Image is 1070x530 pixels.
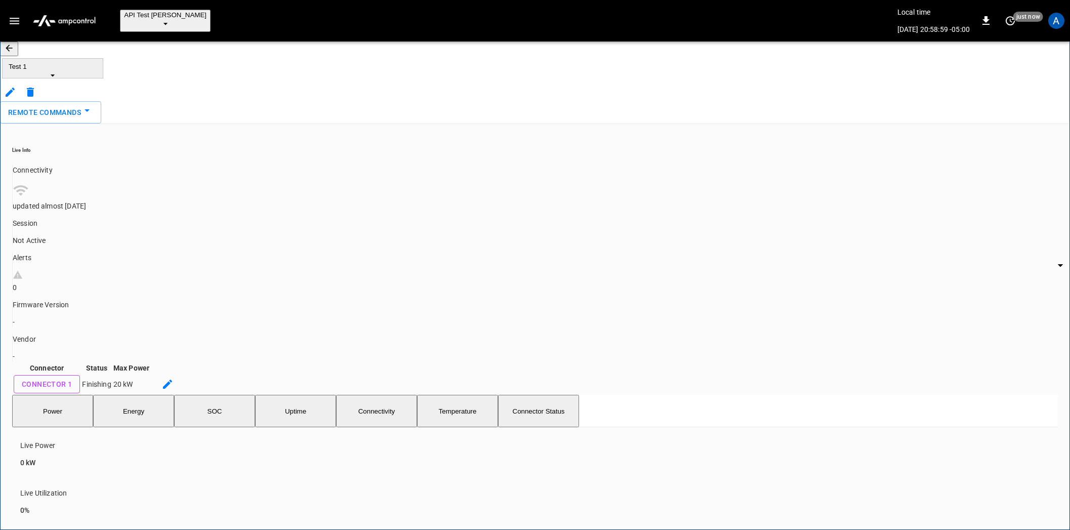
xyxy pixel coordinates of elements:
h6: 0 kW [20,458,1025,469]
p: Not Active [13,235,1058,246]
table: connector table [12,361,185,395]
h6: Live Info [12,147,1058,153]
span: Test 1 [9,63,97,70]
button: Connector 1 [14,375,80,394]
td: Finishing [81,375,111,394]
div: 0 [13,282,1058,293]
p: Live Power [20,440,1025,451]
div: profile-icon [1048,13,1064,29]
button: Connectivity [336,395,417,427]
button: SOC [174,395,255,427]
span: just now [1013,12,1043,22]
button: Power [12,395,93,427]
button: Energy [93,395,174,427]
button: Temperature [417,395,498,427]
button: menu [25,8,104,33]
button: Test 1 [2,58,103,78]
span: API Test [PERSON_NAME] [124,11,207,19]
p: Firmware Version [13,300,1058,310]
button: API Test [PERSON_NAME] [120,10,211,32]
p: Vendor [13,334,1058,344]
p: - [13,317,1058,327]
button: set refresh interval [1002,13,1018,29]
span: updated almost [DATE] [13,202,86,210]
th: Status [81,362,111,374]
p: Alerts [13,253,1058,263]
p: Connectivity [13,165,1058,175]
td: 20 kW [113,375,150,394]
p: Live Utilization [20,488,1025,498]
button: Connector Status [498,395,579,427]
th: Max Power [113,362,150,374]
img: ampcontrol.io logo [29,11,100,30]
p: [DATE] 20:58:59 -05:00 [897,24,970,34]
p: Local time [897,7,970,17]
p: Session [13,218,1058,228]
button: Uptime [255,395,336,427]
h6: 0% [20,505,1025,516]
th: Connector [13,362,80,374]
p: - [13,351,1058,361]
